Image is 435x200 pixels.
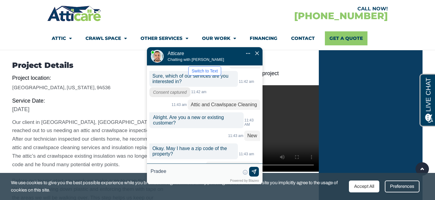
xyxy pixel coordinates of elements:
a: Other Services [141,31,188,45]
h4: [DATE] [12,107,165,112]
div: Atticare [167,23,234,41]
a: Contact [291,31,315,45]
a: Crawl Space [85,31,127,45]
div: [GEOGRAPHIC_DATA], [US_STATE], 94536 [12,84,165,92]
h4: Project Details [12,61,165,69]
iframe: Chat Window [143,23,272,187]
nav: Menu [52,31,383,45]
div: Accept All [349,181,379,192]
div: Preferences [385,181,419,192]
h4: Service Date: [12,98,165,104]
a: Get A Quote [325,31,367,45]
a: Attic [52,31,72,45]
span: Opens a chat window [15,5,49,12]
span: We use cookies to give you the best possible experience while you browse through our website. By ... [11,179,344,194]
p: Our client in [GEOGRAPHIC_DATA], [GEOGRAPHIC_DATA] reached out to us needing an attic and crawlsp... [12,118,165,169]
h4: Project location: [12,75,165,81]
div: CALL NOW! [218,6,388,11]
